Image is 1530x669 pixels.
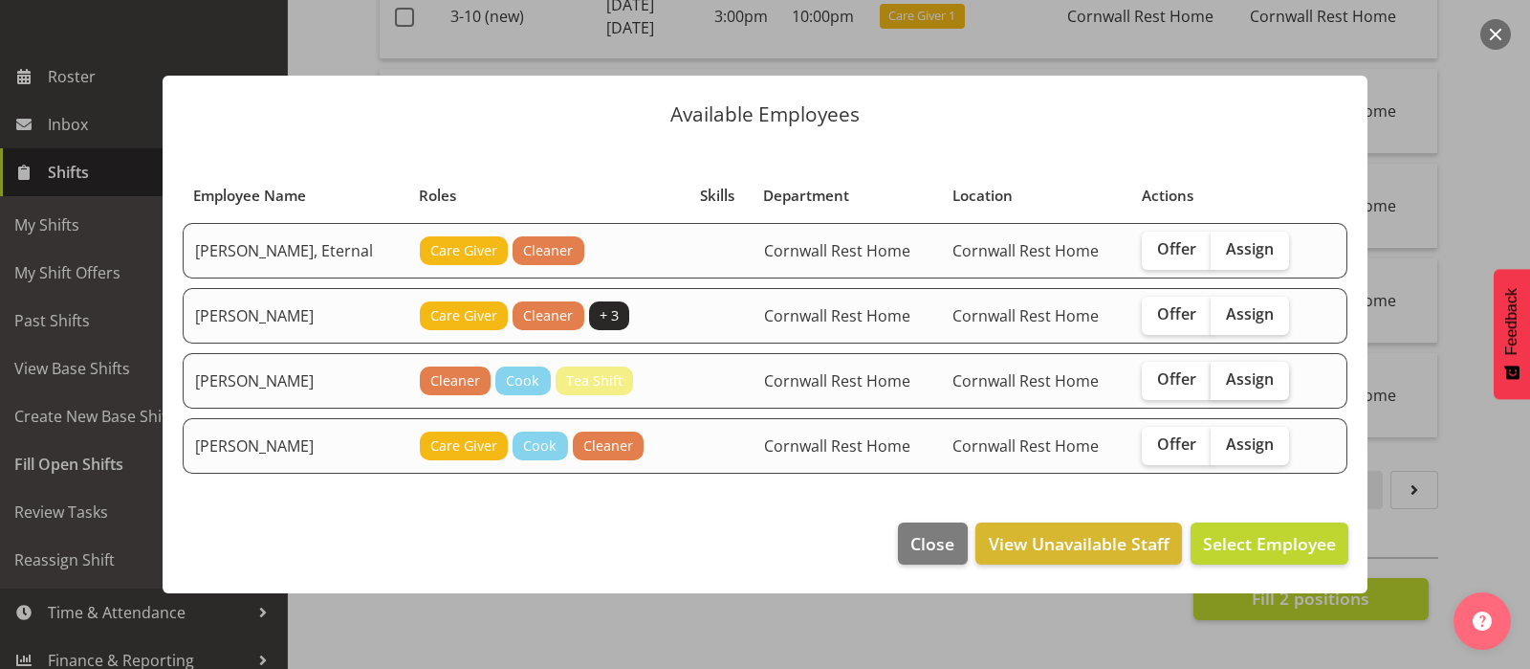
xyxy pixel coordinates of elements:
td: [PERSON_NAME], Eternal [183,223,408,279]
span: Cornwall Rest Home [952,305,1099,326]
span: Care Giver [430,305,497,326]
span: Department [763,185,849,207]
span: Assign [1226,239,1274,258]
button: Close [898,523,967,565]
span: Assign [1226,435,1274,454]
span: Cook [523,435,557,457]
span: Cleaner [583,435,633,457]
span: Offer [1157,435,1196,454]
span: Cleaner [523,305,573,326]
td: [PERSON_NAME] [183,418,408,474]
span: Care Giver [430,435,497,457]
span: Select Employee [1203,532,1336,555]
span: Cook [506,370,539,391]
span: Cleaner [430,370,480,391]
span: Assign [1226,369,1274,389]
span: Cornwall Rest Home [952,370,1099,391]
span: Employee Name [193,185,306,207]
span: Close [910,531,954,556]
span: Offer [1157,369,1196,389]
span: Location [952,185,1013,207]
span: Cleaner [523,240,573,261]
span: Skills [700,185,734,207]
button: View Unavailable Staff [975,523,1181,565]
td: [PERSON_NAME] [183,353,408,409]
p: Available Employees [182,104,1348,124]
span: Care Giver [430,240,497,261]
span: Cornwall Rest Home [952,435,1099,457]
td: [PERSON_NAME] [183,288,408,344]
span: Cornwall Rest Home [764,305,910,326]
span: Roles [419,185,456,207]
span: Assign [1226,304,1274,323]
button: Select Employee [1191,523,1348,565]
span: Actions [1142,185,1193,207]
span: Offer [1157,304,1196,323]
span: Feedback [1503,288,1520,355]
span: + 3 [600,305,619,326]
span: View Unavailable Staff [989,531,1169,556]
span: Cornwall Rest Home [764,370,910,391]
span: Tea Shift [566,370,623,391]
span: Cornwall Rest Home [952,240,1099,261]
span: Cornwall Rest Home [764,435,910,457]
span: Cornwall Rest Home [764,240,910,261]
button: Feedback - Show survey [1494,269,1530,399]
span: Offer [1157,239,1196,258]
img: help-xxl-2.png [1473,612,1492,631]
